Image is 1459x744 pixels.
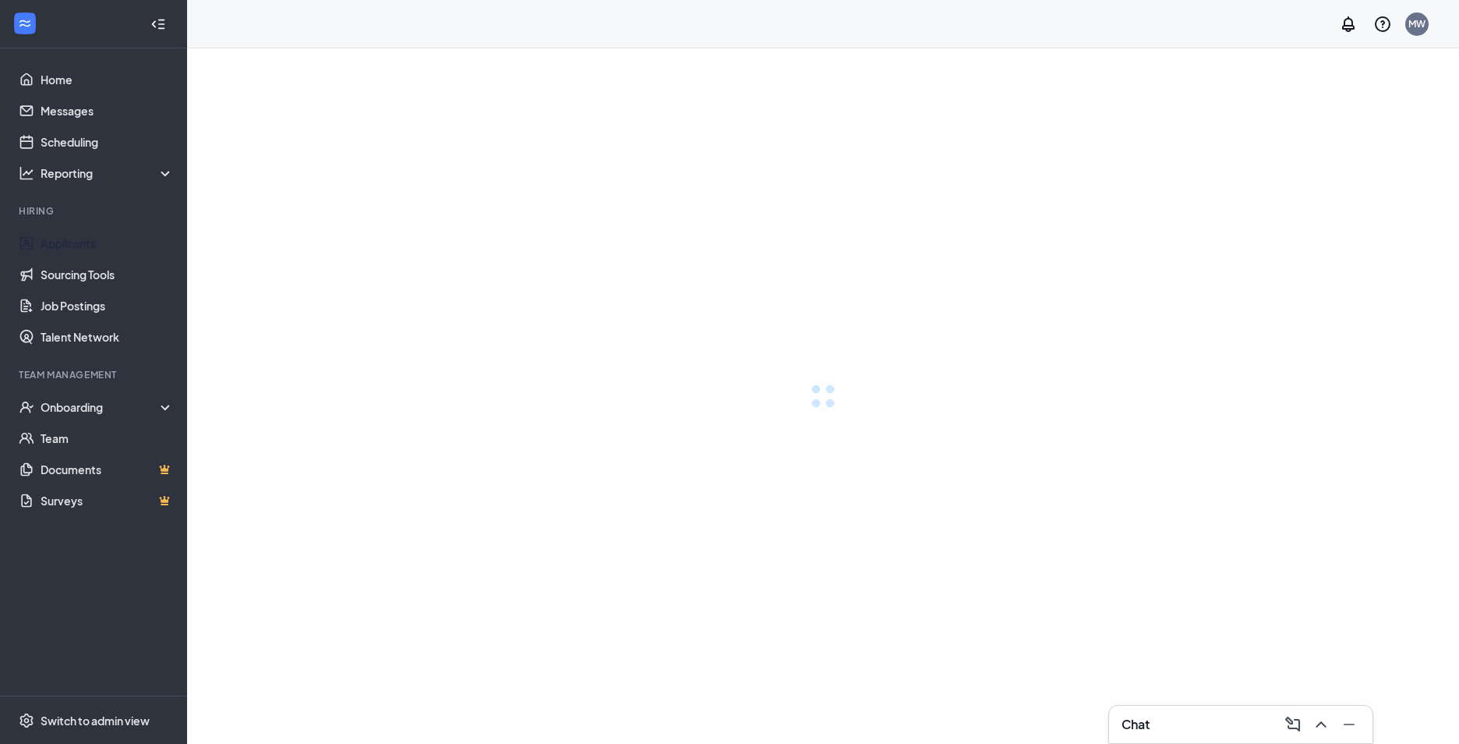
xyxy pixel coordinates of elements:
[19,713,34,728] svg: Settings
[19,368,171,381] div: Team Management
[1408,17,1425,30] div: MW
[41,321,174,353] a: Talent Network
[19,399,34,415] svg: UserCheck
[19,204,171,218] div: Hiring
[41,485,174,516] a: SurveysCrown
[17,16,33,31] svg: WorkstreamLogo
[1340,715,1358,734] svg: Minimize
[41,454,174,485] a: DocumentsCrown
[41,713,150,728] div: Switch to admin view
[41,399,175,415] div: Onboarding
[41,290,174,321] a: Job Postings
[41,95,174,126] a: Messages
[1339,15,1358,34] svg: Notifications
[1279,712,1304,737] button: ComposeMessage
[41,259,174,290] a: Sourcing Tools
[41,423,174,454] a: Team
[41,64,174,95] a: Home
[41,126,174,158] a: Scheduling
[41,228,174,259] a: Applicants
[1307,712,1332,737] button: ChevronUp
[1284,715,1302,734] svg: ComposeMessage
[1312,715,1330,734] svg: ChevronUp
[1373,15,1392,34] svg: QuestionInfo
[19,165,34,181] svg: Analysis
[41,165,175,181] div: Reporting
[150,16,166,32] svg: Collapse
[1335,712,1360,737] button: Minimize
[1122,716,1150,733] h3: Chat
